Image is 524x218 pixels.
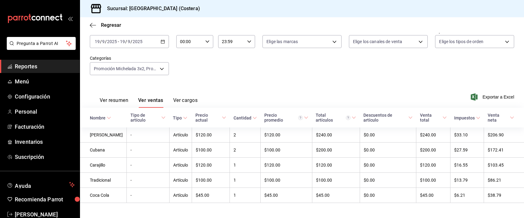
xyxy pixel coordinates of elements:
span: Descuentos de artículo [363,113,413,123]
span: Facturación [15,123,75,131]
span: Tipo [173,115,187,120]
td: Artículo [169,188,192,203]
div: Venta neta [488,113,509,123]
span: Configuración [15,92,75,101]
div: Cantidad [234,115,251,120]
td: Coca Cola [80,188,127,203]
span: Suscripción [15,153,75,161]
td: $120.00 [261,127,312,143]
td: $6.21 [450,188,484,203]
span: Precio actual [195,113,226,123]
td: Cubana [80,143,127,158]
span: Tipo de artículo [130,113,166,123]
button: Ver resumen [100,97,128,108]
td: $38.79 [484,188,524,203]
span: Personal [15,107,75,116]
div: Descuentos de artículo [363,113,407,123]
input: ---- [107,39,117,44]
div: Tipo de artículo [130,113,160,123]
span: Ayuda [15,181,67,188]
div: Impuestos [454,115,475,120]
span: Promoción Michelada 3x2, Promocion pina colada 3x2, Cocteles Esp [PERSON_NAME] 225ml, Cocteles 1L... [94,66,158,72]
td: Artículo [169,158,192,173]
td: $0.00 [360,173,416,188]
td: - [127,158,170,173]
td: $27.59 [450,143,484,158]
td: 2 [230,143,261,158]
td: 1 [230,188,261,203]
td: $45.00 [192,188,230,203]
td: $206.90 [484,127,524,143]
span: / [125,39,127,44]
span: Elige las marcas [266,38,298,45]
td: $240.00 [416,127,450,143]
span: Total artículos [316,113,356,123]
td: 1 [230,158,261,173]
span: Recomienda Parrot [15,195,75,204]
span: - [118,39,119,44]
td: - [127,143,170,158]
h3: Sucursal: [GEOGRAPHIC_DATA] (Costera) [102,5,200,12]
td: $240.00 [312,127,360,143]
button: open_drawer_menu [68,16,73,21]
td: $100.00 [261,173,312,188]
button: Pregunta a Parrot AI [7,37,76,50]
input: ---- [132,39,143,44]
td: $103.45 [484,158,524,173]
td: $120.00 [312,158,360,173]
td: $100.00 [416,173,450,188]
div: Venta total [420,113,441,123]
svg: Precio promedio = Total artículos / cantidad [298,115,303,120]
input: -- [94,39,100,44]
label: Hora inicio [176,29,213,33]
button: Regresar [90,22,121,28]
span: Inventarios [15,138,75,146]
label: Fecha [90,29,169,33]
td: $100.00 [312,173,360,188]
label: Hora fin [218,29,255,33]
td: $45.00 [261,188,312,203]
td: [PERSON_NAME] [80,127,127,143]
td: $0.00 [360,158,416,173]
td: $200.00 [312,143,360,158]
td: Tradicional [80,173,127,188]
div: navigation tabs [100,97,198,108]
td: $0.00 [360,127,416,143]
div: Nombre [90,115,106,120]
td: $100.00 [261,143,312,158]
td: $33.10 [450,127,484,143]
span: Reportes [15,62,75,71]
td: 1 [230,173,261,188]
td: Artículo [169,173,192,188]
td: - [127,188,170,203]
td: $200.00 [416,143,450,158]
td: $86.21 [484,173,524,188]
div: Precio promedio [264,113,303,123]
span: Regresar [101,22,121,28]
td: $0.00 [360,188,416,203]
div: Precio actual [195,113,220,123]
span: Cantidad [234,115,257,120]
span: Precio promedio [264,113,308,123]
td: - [127,173,170,188]
td: $120.00 [261,158,312,173]
span: / [105,39,107,44]
td: - [127,127,170,143]
span: Menú [15,77,75,86]
a: Pregunta a Parrot AI [4,45,76,51]
span: Elige los canales de venta [353,38,402,45]
label: Categorías [90,56,169,60]
td: $13.79 [450,173,484,188]
span: Impuestos [454,115,480,120]
span: Nombre [90,115,111,120]
td: Carajillo [80,158,127,173]
input: -- [120,39,125,44]
svg: El total artículos considera cambios de precios en los artículos así como costos adicionales por ... [346,115,350,120]
span: Pregunta a Parrot AI [17,40,66,47]
span: Venta total [420,113,447,123]
td: $100.00 [192,173,230,188]
span: Venta neta [488,113,514,123]
button: Exportar a Excel [472,93,514,101]
td: 2 [230,127,261,143]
